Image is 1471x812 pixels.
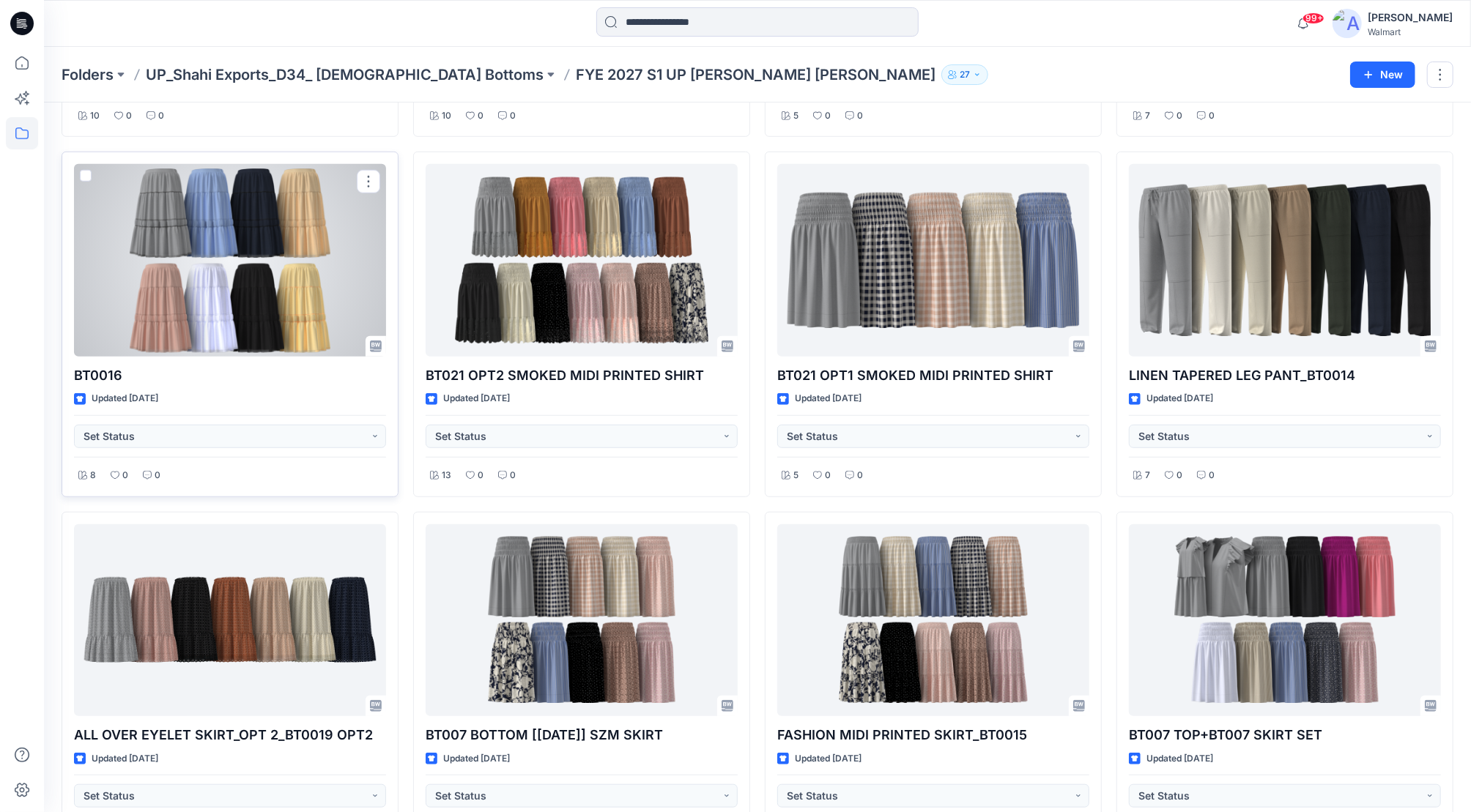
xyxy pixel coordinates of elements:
a: FASHION MIDI PRINTED SKIRT_BT0015 [777,524,1089,716]
p: 0 [510,468,516,483]
p: FASHION MIDI PRINTED SKIRT_BT0015 [777,725,1089,745]
p: 0 [825,108,831,124]
a: ALL OVER EYELET SKIRT_OPT 2_BT0019 OPT2 [74,524,386,716]
p: 7 [1145,468,1150,483]
span: 99+ [1303,12,1324,24]
p: Updated [DATE] [1146,751,1213,767]
p: BT007 TOP+BT007 SKIRT SET [1129,725,1441,745]
p: Updated [DATE] [1146,391,1213,406]
p: 0 [1209,108,1215,124]
p: BT021 OPT1 SMOKED MIDI PRINTED SHIRT [777,365,1089,386]
p: 0 [478,108,483,124]
a: BT021 OPT2 SMOKED MIDI PRINTED SHIRT [426,164,738,356]
p: 10 [442,108,451,124]
p: Updated [DATE] [443,751,510,767]
p: 0 [825,468,831,483]
p: Updated [DATE] [795,751,862,767]
p: 8 [90,468,96,483]
a: BT007 TOP+BT007 SKIRT SET [1129,524,1441,716]
p: 13 [442,468,451,483]
p: 0 [155,468,160,483]
p: BT007 BOTTOM [[DATE]] SZM SKIRT [426,725,738,745]
p: 0 [158,108,164,124]
p: 0 [1209,468,1215,483]
p: ALL OVER EYELET SKIRT_OPT 2_BT0019 OPT2 [74,725,386,745]
p: 0 [126,108,132,124]
p: Updated [DATE] [92,391,158,406]
a: BT007 BOTTOM [16-04-25] SZM SKIRT [426,524,738,716]
a: UP_Shahi Exports_D34_ [DEMOGRAPHIC_DATA] Bottoms [146,64,544,85]
img: avatar [1333,9,1362,38]
p: Updated [DATE] [795,391,862,406]
a: LINEN TAPERED LEG PANT_BT0014 [1129,164,1441,356]
div: Walmart [1368,26,1453,37]
p: Updated [DATE] [92,751,158,767]
p: Updated [DATE] [443,391,510,406]
p: LINEN TAPERED LEG PANT_BT0014 [1129,365,1441,386]
button: New [1350,62,1415,88]
p: 0 [1177,468,1182,483]
p: 10 [90,108,100,124]
a: BT0016 [74,164,386,356]
a: BT021 OPT1 SMOKED MIDI PRINTED SHIRT [777,164,1089,356]
p: BT021 OPT2 SMOKED MIDI PRINTED SHIRT [426,365,738,386]
p: 0 [510,108,516,124]
a: Folders [62,64,114,85]
p: 0 [857,468,863,483]
button: 27 [941,64,988,85]
p: 0 [122,468,128,483]
p: 0 [857,108,863,124]
p: 5 [793,468,799,483]
p: BT0016 [74,365,386,386]
p: 27 [960,67,970,83]
p: 0 [1177,108,1182,124]
div: [PERSON_NAME] [1368,9,1453,26]
p: 0 [478,468,483,483]
p: FYE 2027 S1 UP [PERSON_NAME] [PERSON_NAME] [576,64,935,85]
p: 5 [793,108,799,124]
p: 7 [1145,108,1150,124]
